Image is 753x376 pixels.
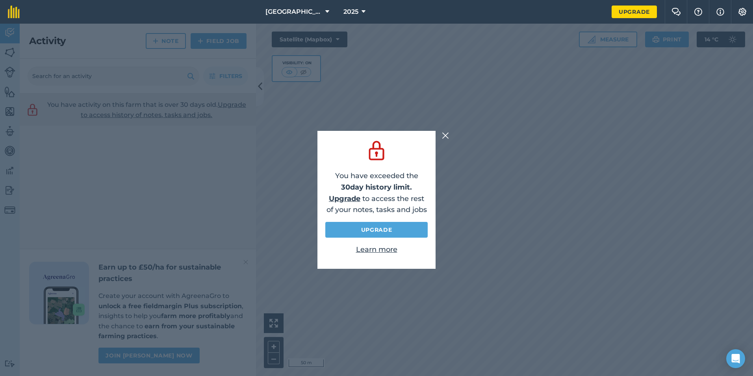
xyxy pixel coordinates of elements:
img: A question mark icon [694,8,703,16]
p: to access the rest of your notes, tasks and jobs [325,193,428,216]
a: Upgrade [612,6,657,18]
img: Two speech bubbles overlapping with the left bubble in the forefront [671,8,681,16]
a: Learn more [356,245,397,254]
span: [GEOGRAPHIC_DATA] [265,7,322,17]
div: Open Intercom Messenger [726,349,745,368]
a: Upgrade [329,194,360,203]
p: You have exceeded the [325,170,428,193]
span: 2025 [343,7,358,17]
img: A cog icon [738,8,747,16]
img: svg+xml;base64,PHN2ZyB4bWxucz0iaHR0cDovL3d3dy53My5vcmcvMjAwMC9zdmciIHdpZHRoPSIyMiIgaGVpZ2h0PSIzMC... [442,131,449,140]
img: svg+xml;base64,PHN2ZyB4bWxucz0iaHR0cDovL3d3dy53My5vcmcvMjAwMC9zdmciIHdpZHRoPSIxNyIgaGVpZ2h0PSIxNy... [716,7,724,17]
img: fieldmargin Logo [8,6,20,18]
img: svg+xml;base64,PD94bWwgdmVyc2lvbj0iMS4wIiBlbmNvZGluZz0idXRmLTgiPz4KPCEtLSBHZW5lcmF0b3I6IEFkb2JlIE... [365,139,388,162]
strong: 30 day history limit. [341,183,412,192]
a: Upgrade [325,222,428,238]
